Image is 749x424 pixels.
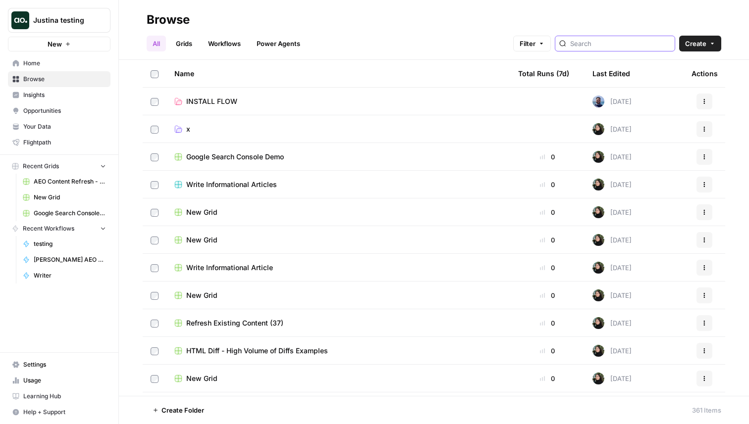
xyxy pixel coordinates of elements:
div: [DATE] [592,289,632,301]
span: Browse [23,75,106,84]
a: Refresh Existing Content (37) [174,318,502,328]
a: Home [8,55,110,71]
a: Grids [170,36,198,51]
span: Flightpath [23,138,106,147]
span: New Grid [186,374,217,383]
button: Recent Grids [8,159,110,174]
a: Usage [8,373,110,388]
a: HTML Diff - High Volume of Diffs Examples [174,346,502,356]
span: Write Informational Article [186,263,273,273]
div: 0 [518,346,577,356]
a: Workflows [202,36,247,51]
a: New Grid [18,189,110,205]
span: Recent Workflows [23,224,74,233]
img: eoqc67reg7z2luvnwhy7wyvdqmsw [592,345,604,357]
span: HTML Diff - High Volume of Diffs Examples [186,346,328,356]
a: testing [18,236,110,252]
div: [DATE] [592,373,632,384]
a: New Grid [174,235,502,245]
span: Google Search Console Demo [34,209,106,218]
span: Justina testing [33,15,93,25]
span: Help + Support [23,408,106,417]
img: Justina testing Logo [11,11,29,29]
span: Settings [23,360,106,369]
div: 0 [518,318,577,328]
div: [DATE] [592,262,632,274]
input: Search [570,39,671,48]
div: [DATE] [592,95,632,107]
a: Settings [8,357,110,373]
a: Power Agents [251,36,306,51]
button: Recent Workflows [8,221,110,236]
span: New Grid [186,235,217,245]
a: Flightpath [8,135,110,150]
span: x [186,124,190,134]
div: [DATE] [592,317,632,329]
span: Home [23,59,106,68]
button: Filter [513,36,551,51]
div: [DATE] [592,234,632,246]
span: Filter [520,39,535,48]
div: Actions [692,60,718,87]
a: Writer [18,268,110,283]
img: eoqc67reg7z2luvnwhy7wyvdqmsw [592,317,604,329]
img: eoqc67reg7z2luvnwhy7wyvdqmsw [592,373,604,384]
a: New Grid [174,290,502,300]
a: AEO Content Refresh - Testing [18,174,110,189]
div: [DATE] [592,151,632,163]
span: New Grid [186,290,217,300]
span: testing [34,239,106,248]
div: Last Edited [592,60,630,87]
a: [PERSON_NAME] AEO Refresh v1 [18,252,110,268]
span: INSTALL FLOW [186,96,237,106]
div: 0 [518,180,577,189]
a: New Grid [174,374,502,383]
span: Create [685,39,706,48]
button: New [8,37,110,51]
a: All [147,36,166,51]
a: INSTALL FLOW [174,96,502,106]
img: eoqc67reg7z2luvnwhy7wyvdqmsw [592,123,604,135]
a: Write Informational Article [174,263,502,273]
span: [PERSON_NAME] AEO Refresh v1 [34,255,106,264]
span: AEO Content Refresh - Testing [34,177,106,186]
img: eoqc67reg7z2luvnwhy7wyvdqmsw [592,179,604,190]
span: New Grid [186,207,217,217]
img: eoqc67reg7z2luvnwhy7wyvdqmsw [592,151,604,163]
img: nzmv7wo2iw7oweuhef6gztoeqcdv [592,95,604,107]
div: 0 [518,290,577,300]
img: eoqc67reg7z2luvnwhy7wyvdqmsw [592,206,604,218]
span: Usage [23,376,106,385]
a: Your Data [8,119,110,135]
img: eoqc67reg7z2luvnwhy7wyvdqmsw [592,262,604,274]
div: 0 [518,374,577,383]
a: Write Informational Articles [174,180,502,189]
a: Learning Hub [8,388,110,404]
span: Opportunities [23,106,106,115]
span: Your Data [23,122,106,131]
span: Writer [34,271,106,280]
span: Write Informational Articles [186,180,277,189]
a: Browse [8,71,110,87]
div: 0 [518,207,577,217]
a: New Grid [174,207,502,217]
div: Name [174,60,502,87]
a: x [174,124,502,134]
div: 361 Items [692,405,721,415]
div: 0 [518,235,577,245]
button: Help + Support [8,404,110,420]
img: eoqc67reg7z2luvnwhy7wyvdqmsw [592,234,604,246]
a: Google Search Console Demo [18,205,110,221]
span: Create Folder [161,405,204,415]
span: New [48,39,62,49]
div: [DATE] [592,206,632,218]
span: Recent Grids [23,162,59,171]
span: Learning Hub [23,392,106,401]
div: 0 [518,152,577,162]
div: [DATE] [592,179,632,190]
div: Browse [147,12,190,28]
button: Create [679,36,721,51]
div: [DATE] [592,345,632,357]
img: eoqc67reg7z2luvnwhy7wyvdqmsw [592,289,604,301]
a: Google Search Console Demo [174,152,502,162]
